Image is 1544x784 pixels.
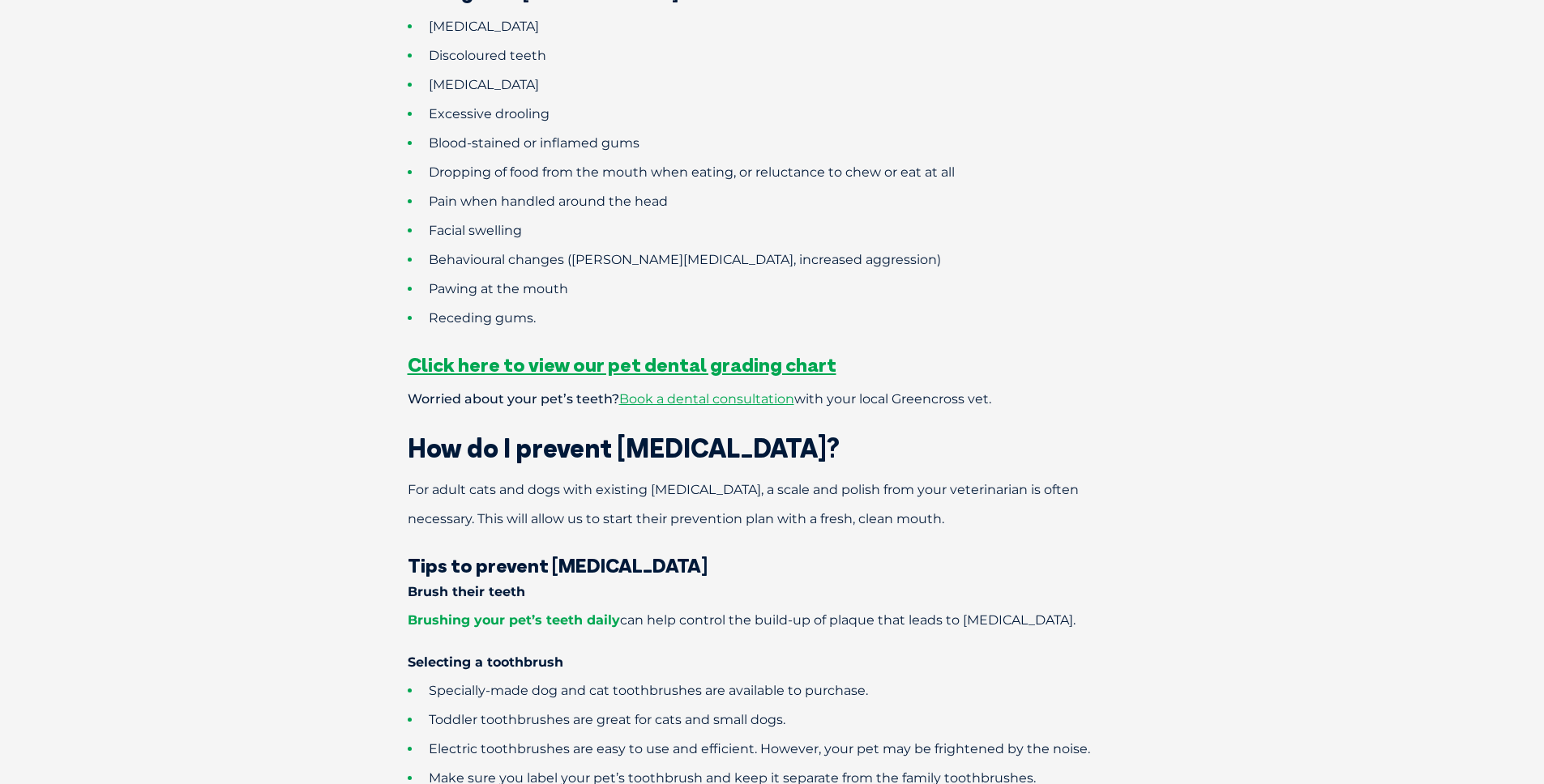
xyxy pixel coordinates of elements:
[351,385,1194,414] p: Worried about your pet’s teeth?
[429,48,546,63] span: Discoloured teeth
[429,77,539,92] span: [MEDICAL_DATA]
[408,553,708,577] span: Tips to prevent [MEDICAL_DATA]
[408,432,840,464] span: How do I prevent [MEDICAL_DATA]?
[429,281,568,296] span: Pawing at the mouth
[429,223,522,238] span: Facial swelling
[408,612,1076,628] span: can help control the build-up of plaque that leads to [MEDICAL_DATA].
[408,612,620,628] a: Brushing your pet’s teeth daily
[429,741,1090,756] span: Electric toothbrushes are easy to use and efficient. However, your pet may be frightened by the n...
[429,712,785,727] span: Toddler toothbrushes are great for cats and small dogs.
[408,654,563,670] strong: Selecting a toothbrush
[794,391,991,407] span: with your local Greencross vet.
[429,310,536,326] span: Receding gums.
[429,106,550,121] span: Excessive drooling
[408,482,1079,526] span: For adult cats and dogs with existing [MEDICAL_DATA], a scale and polish from your veterinarian i...
[408,352,836,377] a: Click here to view our pet dental grading chart
[429,19,539,34] span: [MEDICAL_DATA]
[429,683,868,698] span: Specially-made dog and cat toothbrushes are available to purchase.
[619,391,794,407] a: Book a dental consultation
[429,252,941,267] span: Behavioural changes ([PERSON_NAME][MEDICAL_DATA], increased aggression)
[1512,74,1529,90] button: Search
[429,194,668,209] span: Pain when handled around the head
[429,135,639,151] span: Blood-stained or inflamed gums
[429,164,955,180] span: Dropping of food from the mouth when eating, or reluctance to chew or eat at all
[408,584,525,599] strong: Brush their teeth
